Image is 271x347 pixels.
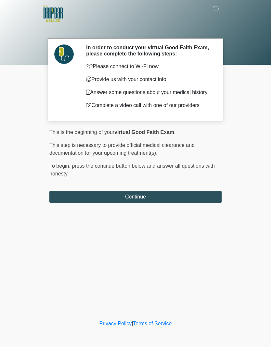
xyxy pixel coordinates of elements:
[86,102,212,109] p: Complete a video call with one of our providers
[174,129,175,135] span: .
[43,5,63,22] img: The DRIPBaR - Keller Logo
[86,89,212,96] p: Answer some questions about your medical history
[114,129,174,135] strong: virtual Good Faith Exam
[49,191,222,203] button: Continue
[99,321,132,326] a: Privacy Policy
[132,321,133,326] a: |
[86,44,212,57] h2: In order to conduct your virtual Good Faith Exam, please complete the following steps:
[86,63,212,70] p: Please connect to Wi-Fi now
[49,163,215,176] span: press the continue button below and answer all questions with honesty.
[45,23,226,35] h1: ‎ ‎
[133,321,172,326] a: Terms of Service
[49,129,114,135] span: This is the beginning of your
[54,44,74,64] img: Agent Avatar
[49,163,72,169] span: To begin,
[49,142,195,156] span: This step is necessary to provide official medical clearance and documentation for your upcoming ...
[86,76,212,83] p: Provide us with your contact info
